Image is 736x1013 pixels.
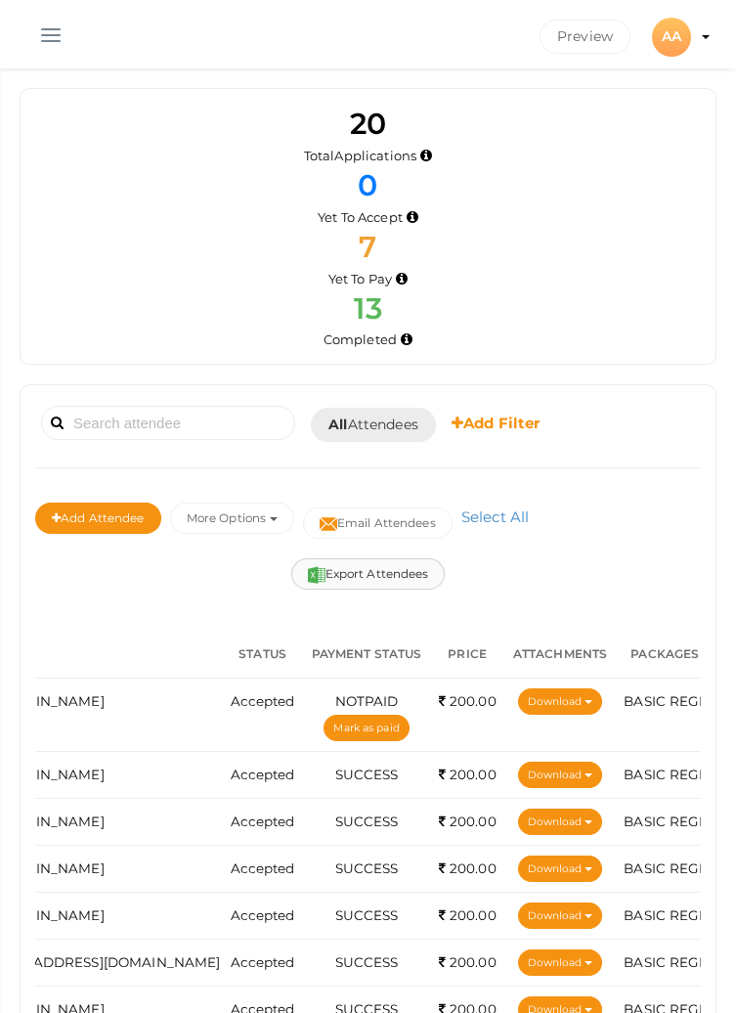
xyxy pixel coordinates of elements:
span: NOTPAID [335,693,399,709]
span: 200.00 [439,767,497,782]
button: Download [518,903,603,929]
span: Accepted [230,907,294,923]
span: Accepted [230,860,294,876]
button: Download [518,809,603,835]
i: Accepted and completed payment succesfully [401,334,412,345]
b: All [328,416,347,433]
button: Download [518,949,603,976]
span: 200.00 [439,860,497,876]
span: SUCCESS [335,860,399,876]
span: Accepted [230,814,294,829]
span: Mark as paid [333,722,399,734]
span: Total [304,148,416,163]
button: Email Attendees [303,507,453,539]
img: excel.svg [308,566,325,584]
th: STATUS [225,630,299,679]
button: Download [518,856,603,882]
button: Export Attendees [291,558,446,590]
span: Attendees [328,415,418,435]
button: Preview [540,20,630,54]
span: 200.00 [439,693,497,709]
span: SUCCESS [335,954,399,970]
span: SUCCESS [335,814,399,829]
button: Mark as paid [324,715,409,741]
span: Accepted [230,693,294,709]
button: Download [518,688,603,715]
i: Total number of applications [420,151,432,161]
a: Select All [456,507,534,526]
span: 7 [359,229,376,265]
input: Search attendee [41,406,295,440]
span: 0 [358,167,377,203]
button: More Options [170,503,294,534]
span: Accepted [230,954,294,970]
span: 13 [354,290,381,327]
span: Yet To Pay [328,271,392,286]
span: Completed [324,331,397,347]
span: SUCCESS [335,767,399,782]
span: Accepted [230,767,294,782]
span: Applications [334,148,416,163]
button: AA [646,15,697,59]
span: SUCCESS [335,907,399,923]
button: Download [518,762,603,788]
th: PAYMENT STATUS [300,630,434,679]
profile-pic: AA [652,27,691,45]
button: Add Attendee [35,503,161,534]
b: Add Filter [452,414,541,432]
th: ATTACHMENTS [501,630,620,679]
th: PRICE [434,630,501,679]
span: 200.00 [439,814,497,829]
span: 200.00 [439,907,497,923]
span: 200.00 [439,954,497,970]
i: Accepted by organizer and yet to make payment [396,274,408,285]
span: 20 [350,106,386,142]
span: Yet To Accept [318,209,403,225]
img: mail-filled.svg [320,515,337,533]
div: AA [652,18,691,57]
i: Yet to be accepted by organizer [407,212,418,223]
